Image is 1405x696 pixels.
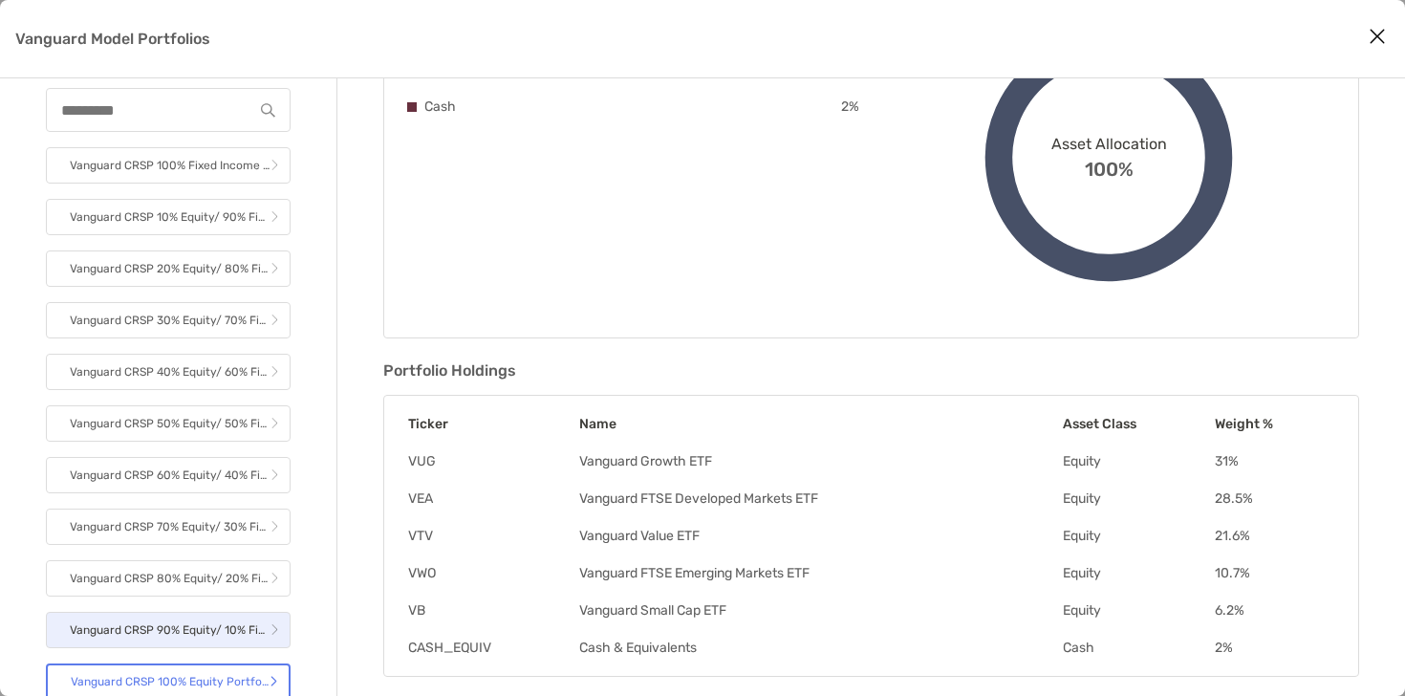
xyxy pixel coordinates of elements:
img: input icon [261,102,274,117]
p: 2 % [841,95,859,119]
td: Equity [1062,564,1214,582]
h3: Portfolio Holdings [383,361,1359,380]
td: Equity [1062,452,1214,470]
p: Vanguard CRSP 40% Equity/ 60% Fixed Income Portfolio [70,359,270,383]
td: VUG [407,452,578,470]
a: Vanguard CRSP 40% Equity/ 60% Fixed Income Portfolio [46,354,291,390]
p: Vanguard CRSP 30% Equity/ 70% Fixed Income Portfolio [70,308,270,332]
td: VWO [407,564,578,582]
p: Vanguard CRSP 90% Equity/ 10% Fixed Income Portfolio [70,618,270,642]
a: Vanguard CRSP 70% Equity/ 30% Fixed Income Portfolio [46,509,291,545]
a: Vanguard CRSP 60% Equity/ 40% Fixed Income Portfolio [46,457,291,493]
a: Vanguard CRSP 10% Equity/ 90% Fixed Income Portfolio [46,199,291,235]
td: Equity [1062,601,1214,620]
p: Vanguard CRSP 10% Equity/ 90% Fixed Income Portfolio [70,205,270,228]
td: 2 % [1214,639,1335,657]
td: Cash & Equivalents [578,639,1063,657]
span: 100% [1085,153,1134,181]
p: Vanguard CRSP 50% Equity/ 50% Fixed Income Portfolio [70,411,270,435]
p: Vanguard CRSP 100% Fixed Income Portfolio [70,153,270,177]
td: Cash [1062,639,1214,657]
p: Vanguard Model Portfolios [15,27,210,51]
td: 6.2 % [1214,601,1335,620]
td: 28.5 % [1214,489,1335,508]
td: 31 % [1214,452,1335,470]
th: Weight % [1214,415,1335,433]
th: Asset Class [1062,415,1214,433]
a: Vanguard CRSP 50% Equity/ 50% Fixed Income Portfolio [46,405,291,442]
td: VB [407,601,578,620]
p: Cash [424,95,456,119]
td: VEA [407,489,578,508]
p: Vanguard CRSP 70% Equity/ 30% Fixed Income Portfolio [70,514,270,538]
a: Vanguard CRSP 90% Equity/ 10% Fixed Income Portfolio [46,612,291,648]
a: Vanguard CRSP 80% Equity/ 20% Fixed Income Portfolio [46,560,291,597]
button: Close modal [1363,23,1392,52]
a: Vanguard CRSP 20% Equity/ 80% Fixed Income Portfolio [46,250,291,287]
td: Vanguard FTSE Emerging Markets ETF [578,564,1063,582]
td: Vanguard Small Cap ETF [578,601,1063,620]
td: Equity [1062,489,1214,508]
td: 21.6 % [1214,527,1335,545]
p: Vanguard CRSP 20% Equity/ 80% Fixed Income Portfolio [70,256,270,280]
span: Asset Allocation [1051,135,1167,153]
a: Vanguard CRSP 30% Equity/ 70% Fixed Income Portfolio [46,302,291,338]
th: Name [578,415,1063,433]
p: Vanguard CRSP 80% Equity/ 20% Fixed Income Portfolio [70,566,270,590]
th: Ticker [407,415,578,433]
td: CASH_EQUIV [407,639,578,657]
td: VTV [407,527,578,545]
td: Vanguard Growth ETF [578,452,1063,470]
td: Vanguard Value ETF [578,527,1063,545]
td: 10.7 % [1214,564,1335,582]
a: Vanguard CRSP 100% Fixed Income Portfolio [46,147,291,184]
td: Vanguard FTSE Developed Markets ETF [578,489,1063,508]
p: Vanguard CRSP 60% Equity/ 40% Fixed Income Portfolio [70,463,270,487]
td: Equity [1062,527,1214,545]
p: Vanguard CRSP 100% Equity Portfolio [71,669,270,693]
